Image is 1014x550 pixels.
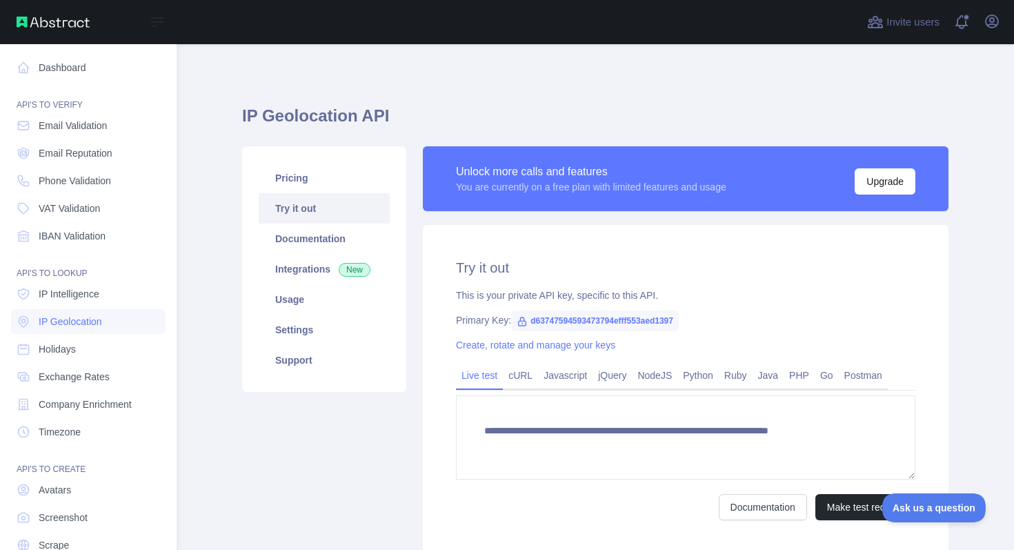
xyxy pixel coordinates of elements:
a: Avatars [11,478,166,502]
button: Upgrade [855,168,915,195]
div: API'S TO LOOKUP [11,251,166,279]
a: Try it out [259,193,390,224]
a: Email Validation [11,113,166,138]
h2: Try it out [456,258,915,277]
a: Usage [259,284,390,315]
a: IP Intelligence [11,282,166,306]
a: Exchange Rates [11,364,166,389]
span: Email Validation [39,119,107,132]
span: IP Intelligence [39,287,99,301]
div: API'S TO CREATE [11,447,166,475]
span: Screenshot [39,511,88,524]
span: Timezone [39,425,81,439]
span: Avatars [39,483,71,497]
span: New [339,263,370,277]
span: Invite users [886,14,940,30]
div: Primary Key: [456,313,915,327]
a: jQuery [593,364,632,386]
a: Java [753,364,784,386]
img: Abstract API [17,17,90,28]
a: Python [677,364,719,386]
a: Ruby [719,364,753,386]
a: Documentation [259,224,390,254]
a: Company Enrichment [11,392,166,417]
a: Documentation [719,494,807,520]
div: API'S TO VERIFY [11,83,166,110]
a: Pricing [259,163,390,193]
div: Unlock more calls and features [456,164,726,180]
a: Email Reputation [11,141,166,166]
h1: IP Geolocation API [242,105,948,138]
a: Integrations New [259,254,390,284]
span: VAT Validation [39,202,100,215]
div: You are currently on a free plan with limited features and usage [456,180,726,194]
a: NodeJS [632,364,677,386]
a: Go [815,364,839,386]
a: cURL [503,364,538,386]
span: Company Enrichment [39,397,132,411]
span: Email Reputation [39,146,112,160]
a: Timezone [11,420,166,444]
button: Invite users [864,11,942,33]
button: Make test request [815,494,915,520]
div: This is your private API key, specific to this API. [456,288,915,302]
a: Settings [259,315,390,345]
a: Live test [456,364,503,386]
a: Holidays [11,337,166,362]
span: Exchange Rates [39,370,110,384]
span: IP Geolocation [39,315,102,328]
span: Phone Validation [39,174,111,188]
a: Support [259,345,390,375]
span: d63747594593473794efff553aed1397 [511,311,679,331]
a: IP Geolocation [11,309,166,334]
a: Dashboard [11,55,166,80]
a: Screenshot [11,505,166,530]
a: Javascript [538,364,593,386]
a: PHP [784,364,815,386]
a: Create, rotate and manage your keys [456,340,615,351]
a: Postman [839,364,888,386]
a: IBAN Validation [11,224,166,248]
a: Phone Validation [11,168,166,193]
a: VAT Validation [11,196,166,221]
iframe: Toggle Customer Support [882,493,986,522]
span: IBAN Validation [39,229,106,243]
span: Holidays [39,342,76,356]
